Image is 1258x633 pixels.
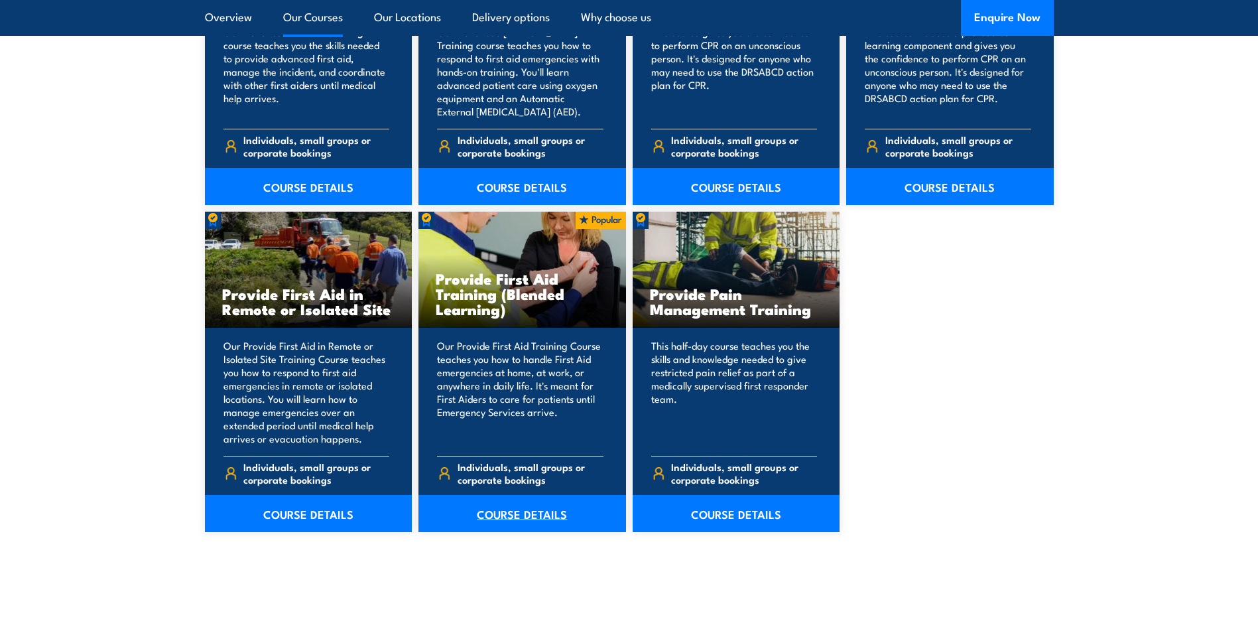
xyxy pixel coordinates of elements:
[243,133,389,159] span: Individuals, small groups or corporate bookings
[633,495,840,532] a: COURSE DETAILS
[671,460,817,486] span: Individuals, small groups or corporate bookings
[437,25,603,118] p: Our Advanced [MEDICAL_DATA] Training course teaches you how to respond to first aid emergencies w...
[205,495,412,532] a: COURSE DETAILS
[243,460,389,486] span: Individuals, small groups or corporate bookings
[846,168,1054,205] a: COURSE DETAILS
[418,495,626,532] a: COURSE DETAILS
[671,133,817,159] span: Individuals, small groups or corporate bookings
[437,339,603,445] p: Our Provide First Aid Training Course teaches you how to handle First Aid emergencies at home, at...
[651,339,818,445] p: This half-day course teaches you the skills and knowledge needed to give restricted pain relief a...
[223,25,390,118] p: Our Advanced First Aid training course teaches you the skills needed to provide advanced first ai...
[222,286,395,316] h3: Provide First Aid in Remote or Isolated Site
[651,25,818,118] p: This course gives you the confidence to perform CPR on an unconscious person. It's designed for a...
[650,286,823,316] h3: Provide Pain Management Training
[418,168,626,205] a: COURSE DETAILS
[458,460,603,486] span: Individuals, small groups or corporate bookings
[436,271,609,316] h3: Provide First Aid Training (Blended Learning)
[205,168,412,205] a: COURSE DETAILS
[458,133,603,159] span: Individuals, small groups or corporate bookings
[885,133,1031,159] span: Individuals, small groups or corporate bookings
[865,25,1031,118] p: This course includes a pre-course learning component and gives you the confidence to perform CPR ...
[633,168,840,205] a: COURSE DETAILS
[223,339,390,445] p: Our Provide First Aid in Remote or Isolated Site Training Course teaches you how to respond to fi...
